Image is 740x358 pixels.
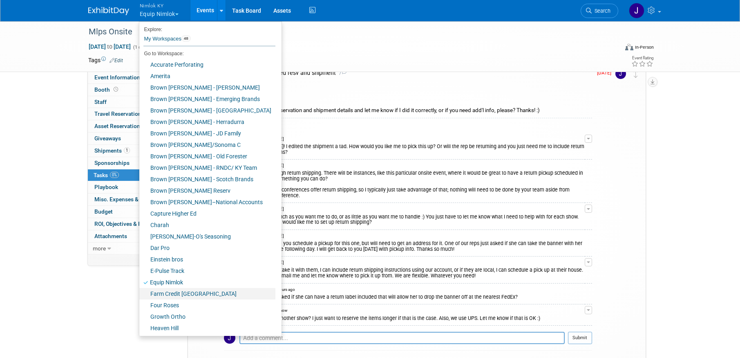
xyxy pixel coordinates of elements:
a: Amerita [139,70,275,82]
span: Asset Reservations [94,123,151,129]
span: Shipments [94,147,130,154]
a: Search [581,4,618,18]
div: Mlps Onsite [86,25,606,39]
span: Nimlok KY [140,1,179,10]
span: Staff [94,99,107,105]
div: Hi [PERSON_NAME]! I edited the shipment a tad. How would you like me to pick this up? Or will the... [239,142,585,155]
a: Capture Higher Ed [139,208,275,219]
a: Booth [88,84,173,96]
a: more [88,243,173,254]
div: In-Person [635,44,654,50]
span: Tasks [94,172,119,178]
div: COMMENTS [224,124,592,133]
span: Sponsorships [94,160,130,166]
a: Edit [110,58,123,63]
span: 7 [336,71,347,76]
span: ROI, Objectives & ROO [94,221,149,227]
a: Brown [PERSON_NAME] - JD Family [139,128,275,139]
span: Event Information [94,74,140,81]
span: to [106,43,114,50]
span: Booth [94,86,120,93]
span: Misc. Expenses & Credits [94,196,158,203]
span: Budget [94,208,113,215]
span: Attachments [94,233,127,239]
a: My Workspaces48 [143,32,275,46]
span: more [93,245,106,252]
div: Woohoo! I will have you schedule a pickup for this one, but will need to get an address for it. O... [239,239,585,252]
span: [DATE] [597,70,615,76]
a: Dar Pro [139,242,275,254]
div: Thanks! She has asked if she can have a return label included that will allow her to drop the ban... [239,293,585,300]
div: Event Rating [631,56,653,60]
div: Yep. I can do as much as you want me to do, or as little as you want me to handle :) You just hav... [239,212,585,225]
a: Misc. Expenses & Credits [88,194,173,205]
a: E-Pulse Track [139,265,275,277]
a: [PERSON_NAME]-O's Seasoning [139,231,275,242]
a: Budget [88,206,173,218]
span: Playbook [94,184,118,190]
a: Farm Credit [GEOGRAPHIC_DATA] [139,288,275,299]
span: (1 day) [132,45,147,50]
a: Brown [PERSON_NAME]–National Accounts [139,196,275,208]
span: Giveaways [94,135,121,142]
a: Brown [PERSON_NAME] - [PERSON_NAME] [139,82,275,93]
a: Brown [PERSON_NAME] - Scotch Brands [139,173,275,185]
a: Staff [88,96,173,108]
a: Event Information [88,72,173,83]
a: Growth Ortho [139,311,275,322]
a: Travel Reservations [88,108,173,120]
a: Brown [PERSON_NAME] - [GEOGRAPHIC_DATA] [139,105,275,116]
img: Jamie Dunn [224,332,235,344]
span: 48 [181,35,191,42]
a: Shipments1 [88,145,173,157]
span: [DATE] [DATE] [88,43,131,50]
a: Playbook [88,181,173,193]
div: Is she taking it to another show? I just want to reserve the items longer if that is the case. Al... [239,314,585,322]
a: Brown [PERSON_NAME] - Emerging Brands [139,93,275,105]
span: Travel Reservations [94,110,144,117]
a: Asset Reservations2 [88,120,173,132]
div: Hello! Will you review the reservation and shipment details and let me know if I did it correctly... [224,92,592,117]
span: Booth not reserved yet [112,86,120,92]
a: Brown [PERSON_NAME] - Herradurra [139,116,275,128]
span: 1 [124,147,130,153]
button: Submit [568,332,592,344]
div: If the rep wants to take it with them, I can include return shipping instructions using our accou... [239,266,585,279]
div: DETAILS [224,85,592,92]
span: 0% [110,172,119,178]
a: Sponsorships [88,157,173,169]
div: Event Format [570,43,654,55]
a: Brown [PERSON_NAME] - RNDC/ KY Team [139,162,275,173]
td: Tags [88,56,123,64]
a: Tasks0% [88,169,173,181]
i: Move task [634,70,638,78]
a: Four Roses [139,299,275,311]
a: Attachments [88,230,173,242]
li: Explore: [139,25,275,32]
a: Brown [PERSON_NAME]/Sonoma C [139,139,275,151]
a: Brown [PERSON_NAME] - Old Forester [139,151,275,162]
a: Giveaways [88,133,173,144]
img: ExhibitDay [88,7,129,15]
li: Go to Workspace: [139,48,275,59]
img: Jamie Dunn [629,3,644,18]
a: Accurate Perforating [139,59,275,70]
a: ROI, Objectives & ROO [88,218,173,230]
img: Format-Inperson.png [625,44,633,50]
div: Oh, let's chat through return shipping. There will be instances, like this particular onsite even... [239,169,585,198]
div: Review my newly added resv and shipment [219,66,592,80]
a: Helm Operations [139,334,275,345]
a: Equip Nimlok [139,277,275,288]
a: Brown [PERSON_NAME] Reserv [139,185,275,196]
img: Jamie Dunn [615,68,626,79]
a: Charah [139,219,275,231]
a: Heaven Hill [139,322,275,334]
span: Search [592,8,610,14]
a: Einstein bros [139,254,275,265]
